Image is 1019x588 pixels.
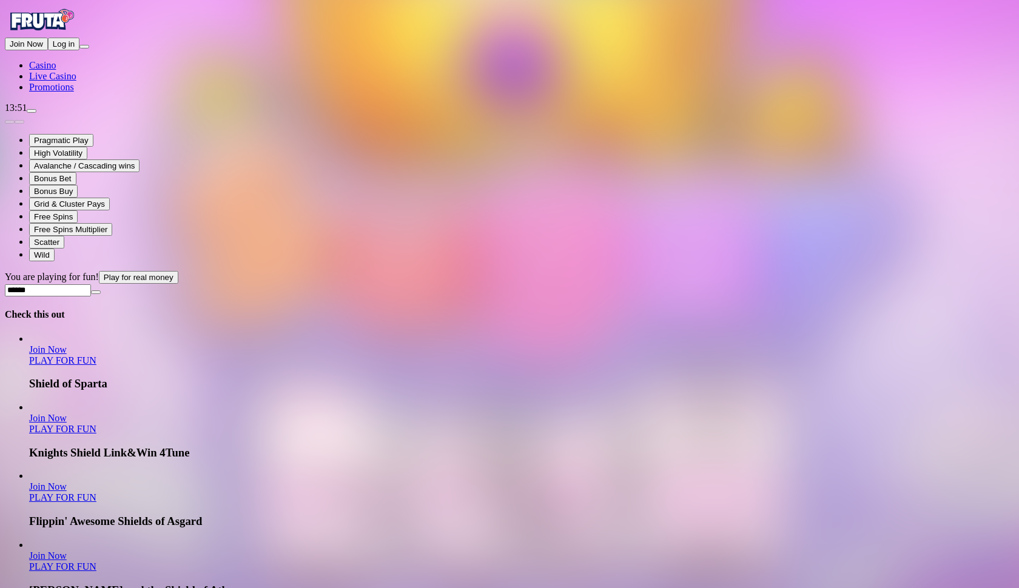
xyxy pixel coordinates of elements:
[34,161,135,170] span: Avalanche / Cascading wins
[5,271,1014,284] div: You are playing for fun!
[5,120,15,124] button: prev slide
[34,225,107,234] span: Free Spins Multiplier
[29,71,76,81] a: poker-chip iconLive Casino
[10,39,43,48] span: Join Now
[29,550,67,561] span: Join Now
[29,60,56,70] a: diamond iconCasino
[29,223,112,236] button: Free Spins Multiplier
[48,38,79,50] button: Log in
[29,147,87,159] button: High Volatility
[99,271,178,284] button: Play for real money
[29,481,67,492] a: Flippin' Awesome Shields of Asgard
[29,402,1014,459] article: Knights Shield Link&Win 4Tune
[34,212,73,221] span: Free Spins
[53,39,75,48] span: Log in
[29,413,67,423] span: Join Now
[91,290,101,294] button: clear entry
[29,515,1014,528] h3: Flippin' Awesome Shields of Asgard
[29,134,93,147] button: Pragmatic Play
[5,309,1014,320] h4: Check this out
[34,250,50,259] span: Wild
[29,172,76,185] button: Bonus Bet
[29,82,74,92] span: Promotions
[34,136,89,145] span: Pragmatic Play
[5,284,91,296] input: Search
[29,355,96,366] a: Shield of Sparta
[29,344,67,355] a: Shield of Sparta
[29,550,67,561] a: Rich Wilde and the Shield of Athena
[29,210,78,223] button: Free Spins
[5,5,1014,93] nav: Primary
[29,377,1014,390] h3: Shield of Sparta
[5,102,27,113] span: 13:51
[34,238,59,247] span: Scatter
[29,82,74,92] a: gift-inverted iconPromotions
[29,492,96,503] a: Flippin' Awesome Shields of Asgard
[29,236,64,249] button: Scatter
[29,424,96,434] a: Knights Shield Link&Win 4Tune
[29,470,1014,528] article: Flippin' Awesome Shields of Asgard
[29,344,67,355] span: Join Now
[29,198,110,210] button: Grid & Cluster Pays
[29,249,55,261] button: Wild
[27,109,36,113] button: live-chat
[29,333,1014,391] article: Shield of Sparta
[79,45,89,48] button: menu
[34,187,73,196] span: Bonus Buy
[29,481,67,492] span: Join Now
[34,199,105,209] span: Grid & Cluster Pays
[15,120,24,124] button: next slide
[5,5,78,35] img: Fruta
[29,185,78,198] button: Bonus Buy
[29,561,96,572] a: Rich Wilde and the Shield of Athena
[29,71,76,81] span: Live Casino
[29,446,1014,459] h3: Knights Shield Link&Win 4Tune
[104,273,173,282] span: Play for real money
[29,159,140,172] button: Avalanche / Cascading wins
[29,60,56,70] span: Casino
[34,149,82,158] span: High Volatility
[5,38,48,50] button: Join Now
[34,174,72,183] span: Bonus Bet
[29,413,67,423] a: Knights Shield Link&Win 4Tune
[5,27,78,37] a: Fruta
